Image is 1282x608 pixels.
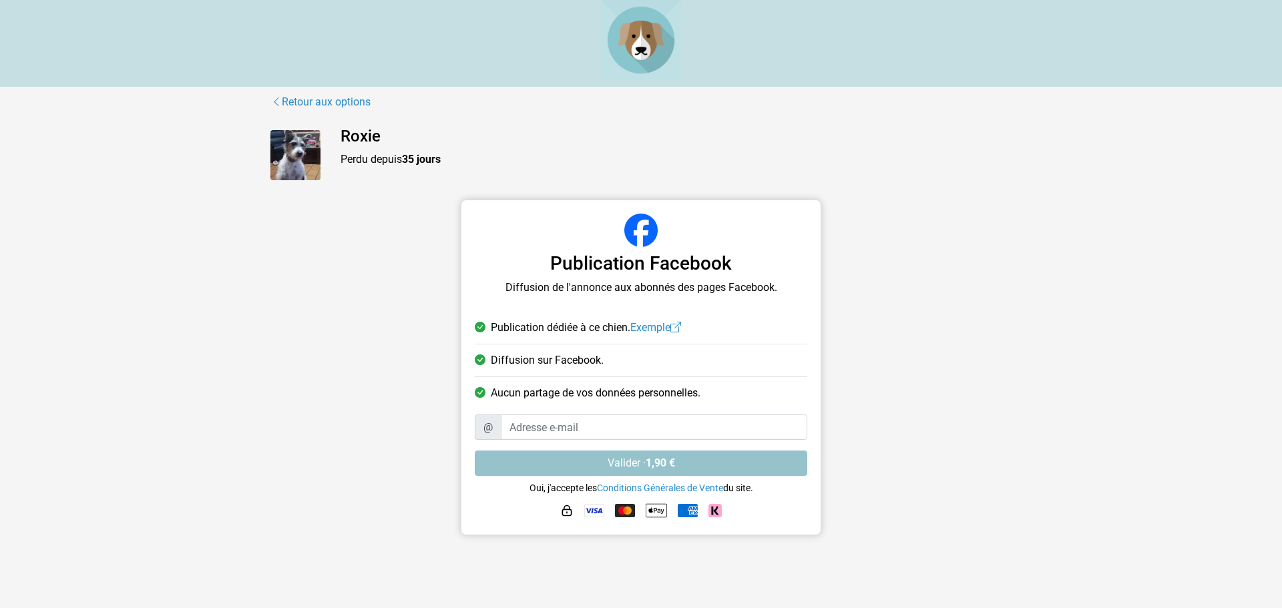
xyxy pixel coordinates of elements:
img: Visa [584,504,604,517]
span: Aucun partage de vos données personnelles. [491,385,700,401]
span: @ [475,414,501,440]
a: Exemple [630,321,681,334]
h3: Publication Facebook [475,252,807,275]
a: Retour aux options [270,93,371,111]
img: Klarna [708,504,722,517]
strong: 1,90 € [646,457,675,469]
strong: 35 jours [402,153,441,166]
span: Diffusion sur Facebook. [491,352,604,368]
img: American Express [678,504,698,517]
small: Oui, j'accepte les du site. [529,483,753,493]
span: Publication dédiée à ce chien. [491,320,681,336]
input: Adresse e-mail [501,414,807,440]
img: Facebook [624,214,658,247]
img: Mastercard [615,504,635,517]
a: Conditions Générales de Vente [597,483,723,493]
img: Apple Pay [646,500,667,521]
p: Diffusion de l'annonce aux abonnés des pages Facebook. [475,280,807,296]
p: Perdu depuis [341,151,1012,168]
img: HTTPS : paiement sécurisé [560,504,574,517]
h4: Roxie [341,127,1012,146]
button: Valider ·1,90 € [475,450,807,476]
